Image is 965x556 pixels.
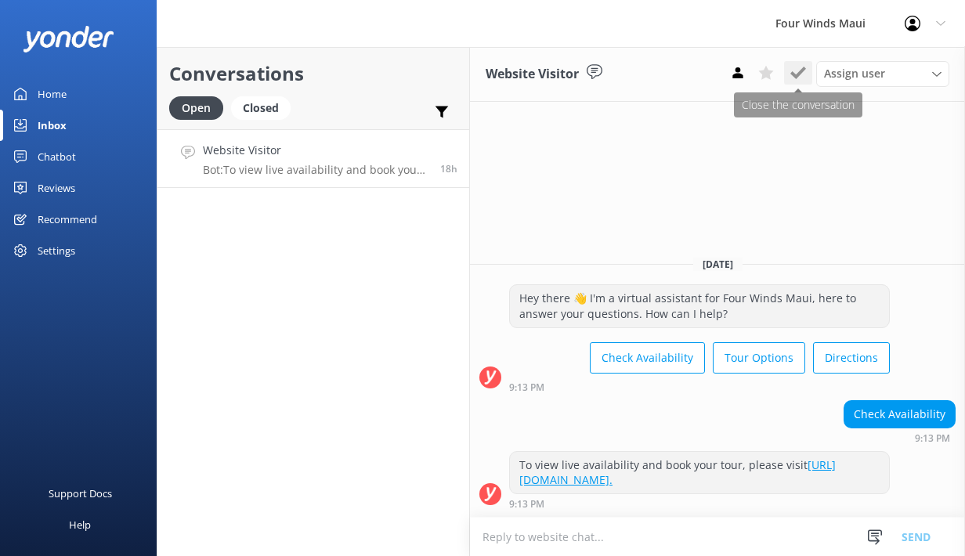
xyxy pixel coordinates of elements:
[38,172,75,204] div: Reviews
[509,500,544,509] strong: 9:13 PM
[231,96,291,120] div: Closed
[509,498,890,509] div: 09:13pm 14-Aug-2025 (UTC -10:00) Pacific/Honolulu
[38,141,76,172] div: Chatbot
[203,142,428,159] h4: Website Visitor
[519,457,836,488] a: [URL][DOMAIN_NAME].
[157,129,469,188] a: Website VisitorBot:To view live availability and book your tour, please visit [URL][DOMAIN_NAME].18h
[69,509,91,540] div: Help
[38,204,97,235] div: Recommend
[510,285,889,327] div: Hey there 👋 I'm a virtual assistant for Four Winds Maui, here to answer your questions. How can I...
[509,381,890,392] div: 09:13pm 14-Aug-2025 (UTC -10:00) Pacific/Honolulu
[38,78,67,110] div: Home
[590,342,705,374] button: Check Availability
[169,99,231,116] a: Open
[169,59,457,88] h2: Conversations
[510,452,889,493] div: To view live availability and book your tour, please visit
[693,258,743,271] span: [DATE]
[824,65,885,82] span: Assign user
[713,342,805,374] button: Tour Options
[844,432,956,443] div: 09:13pm 14-Aug-2025 (UTC -10:00) Pacific/Honolulu
[23,26,114,52] img: yonder-white-logo.png
[38,235,75,266] div: Settings
[203,163,428,177] p: Bot: To view live availability and book your tour, please visit [URL][DOMAIN_NAME].
[915,434,950,443] strong: 9:13 PM
[49,478,112,509] div: Support Docs
[813,342,890,374] button: Directions
[509,383,544,392] strong: 9:13 PM
[169,96,223,120] div: Open
[816,61,949,86] div: Assign User
[844,401,955,428] div: Check Availability
[38,110,67,141] div: Inbox
[440,162,457,175] span: 09:13pm 14-Aug-2025 (UTC -10:00) Pacific/Honolulu
[231,99,298,116] a: Closed
[486,64,579,85] h3: Website Visitor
